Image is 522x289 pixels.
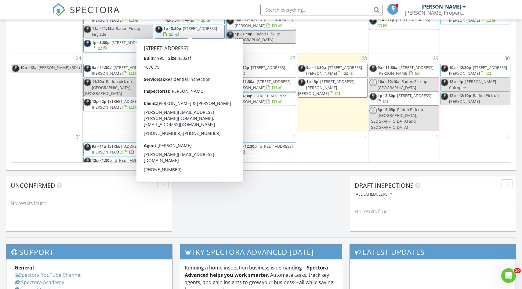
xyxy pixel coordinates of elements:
[82,132,154,177] td: Go to September 1, 2025
[432,53,440,63] a: Go to August 29, 2025
[501,268,516,283] iframe: Intercom live chat
[369,92,439,106] a: 1p - 3:30p [STREET_ADDRESS]
[163,143,219,155] a: 12p - 2:30p [STREET_ADDRESS][PERSON_NAME]
[227,93,234,101] img: screenshot_20240212_at_1.43.51pm.png
[369,107,377,114] img: default-user-f0147aede5fd5fa78ca7ade42f37bd4542148d508eef1c3d3ea960f66861d68b.jpg
[84,65,91,72] img: screenshot_20240212_at_1.43.51pm.png
[155,153,163,160] img: default-user-f0147aede5fd5fa78ca7ade42f37bd4542148d508eef1c3d3ea960f66861d68b.jpg
[38,65,80,70] span: [PERSON_NAME] (BDL)
[92,157,112,163] span: 12p - 1:30p
[70,3,120,16] span: SPECTORA
[306,65,362,76] a: 9a - 11:30a [STREET_ADDRESS][PERSON_NAME]
[235,65,249,70] span: 9a - 12p
[227,31,234,39] img: screenshot_20240212_at_1.43.51pm.png
[297,132,368,177] td: Go to September 4, 2025
[163,79,181,84] span: 2p - 4:30p
[226,78,296,92] a: 9a - 11:30a [STREET_ADDRESS][PERSON_NAME]
[92,40,110,45] span: 1p - 3:30p
[92,143,106,149] span: 9a - 11a
[260,4,382,16] input: Search everything...
[235,31,252,37] span: 1p - 1:10p
[355,181,414,190] span: Draft Inspections
[235,93,288,104] a: 1p - 4:30p [STREET_ADDRESS][PERSON_NAME]
[82,53,154,132] td: Go to August 25, 2025
[92,143,142,155] a: 9a - 11a [STREET_ADDRESS][PERSON_NAME]
[369,16,439,30] a: 11a - 12p [STREET_ADDRESS]
[235,79,255,84] span: 9a - 11:30a
[84,157,148,175] span: [STREET_ADDRESS][PERSON_NAME][PERSON_NAME]
[84,157,91,165] img: screenshot_20240212_at_1.43.51pm.png
[369,93,377,100] img: screenshot_20240212_at_1.43.51pm.png
[84,26,91,33] img: screenshot_20240212_at_1.43.51pm.png
[83,98,153,111] a: 12p - 2p [STREET_ADDRESS][PERSON_NAME]
[355,190,393,199] button: All schedulers
[368,53,440,132] td: Go to August 29, 2025
[11,132,82,177] td: Go to August 31, 2025
[449,79,463,84] span: 12p - 1p
[15,264,34,271] strong: General
[226,143,296,156] a: 10a - 12:30p [STREET_ADDRESS]
[235,93,252,99] span: 1p - 4:30p
[235,143,293,155] a: 10a - 12:30p [STREET_ADDRESS]
[449,65,507,76] a: 10a - 12:30p [STREET_ADDRESS][PERSON_NAME]
[149,132,154,142] a: Go to September 1, 2025
[440,132,511,177] td: Go to September 6, 2025
[449,93,499,104] span: Radon Pick up [PERSON_NAME]
[92,40,146,51] a: 1p - 3:30p [STREET_ADDRESS]
[378,17,430,28] a: 11a - 12p [STREET_ADDRESS]
[163,26,181,31] span: 1p - 3:30p
[235,31,280,42] span: Radon Pick up [GEOGRAPHIC_DATA]
[163,26,217,37] a: 1p - 3:30p [STREET_ADDRESS]
[52,3,66,16] img: The Best Home Inspection Software - Spectora
[350,244,516,259] h3: Latest Updates
[369,65,377,72] img: screenshot_20240212_at_1.43.51pm.png
[92,26,142,37] span: Radon Pick up Firglade
[92,143,142,155] span: [STREET_ADDRESS][PERSON_NAME]
[163,65,183,70] span: 9a - 11:30a
[226,16,296,30] a: 10a - 12:30p [STREET_ADDRESS][PERSON_NAME]
[92,65,112,70] span: 9a - 11:30a
[292,132,297,142] a: Go to September 3, 2025
[422,4,461,10] div: [PERSON_NAME]
[83,64,153,78] a: 9a - 11:30a [STREET_ADDRESS][PERSON_NAME]
[397,93,431,98] span: [STREET_ADDRESS]
[74,132,82,142] a: Go to August 31, 2025
[163,65,219,76] a: 9a - 11:30a [STREET_ADDRESS]
[449,65,471,70] span: 10a - 12:30p
[360,53,368,63] a: Go to August 28, 2025
[155,64,225,78] a: 9a - 11:30a [STREET_ADDRESS]
[235,17,257,23] span: 10a - 12:30p
[449,79,496,90] span: [PERSON_NAME] Chicopee
[235,79,291,90] a: 9a - 11:30a [STREET_ADDRESS][PERSON_NAME]
[378,93,431,104] a: 1p - 3:30p [STREET_ADDRESS]
[506,132,511,142] a: Go to September 6, 2025
[226,64,296,78] a: 9a - 12p [STREET_ADDRESS]
[405,10,466,16] div: Anderson Property Inspections
[369,79,377,86] img: default-user-f0147aede5fd5fa78ca7ade42f37bd4542148d508eef1c3d3ea960f66861d68b.jpg
[378,65,433,76] span: [STREET_ADDRESS][PERSON_NAME]
[378,79,427,90] span: Radon Pick up [GEOGRAPHIC_DATA]
[440,64,511,78] a: 10a - 12:30p [STREET_ADDRESS][PERSON_NAME]
[185,264,328,278] strong: Spectora Advanced helps you work smarter
[92,99,106,104] span: 12p - 2p
[449,65,507,76] span: [STREET_ADDRESS][PERSON_NAME]
[15,279,64,286] a: Spectora Academy
[92,99,142,110] span: [STREET_ADDRESS][PERSON_NAME]
[298,79,354,96] span: [STREET_ADDRESS][PERSON_NAME][PERSON_NAME]
[378,65,397,70] span: 9a - 11:30a
[434,132,440,142] a: Go to September 5, 2025
[84,79,91,86] img: screenshot_20240212_at_1.43.51pm.png
[92,65,148,76] a: 9a - 11:30a [STREET_ADDRESS][PERSON_NAME]
[378,107,395,112] span: 3p - 3:05p
[217,53,225,63] a: Go to August 26, 2025
[235,17,293,28] span: [STREET_ADDRESS][PERSON_NAME]
[227,79,234,86] img: screenshot_20240212_at_1.43.51pm.png
[225,53,297,132] td: Go to August 27, 2025
[298,78,368,98] a: 1p - 3p [STREET_ADDRESS][PERSON_NAME][PERSON_NAME]
[259,143,293,149] span: [STREET_ADDRESS]
[92,99,142,110] a: 12p - 2p [STREET_ADDRESS][PERSON_NAME]
[155,65,163,72] img: screenshot_20240212_at_1.43.51pm.png
[503,53,511,63] a: Go to August 30, 2025
[298,79,306,86] img: screenshot_20240212_at_1.43.51pm.png
[92,65,148,76] span: [STREET_ADDRESS][PERSON_NAME]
